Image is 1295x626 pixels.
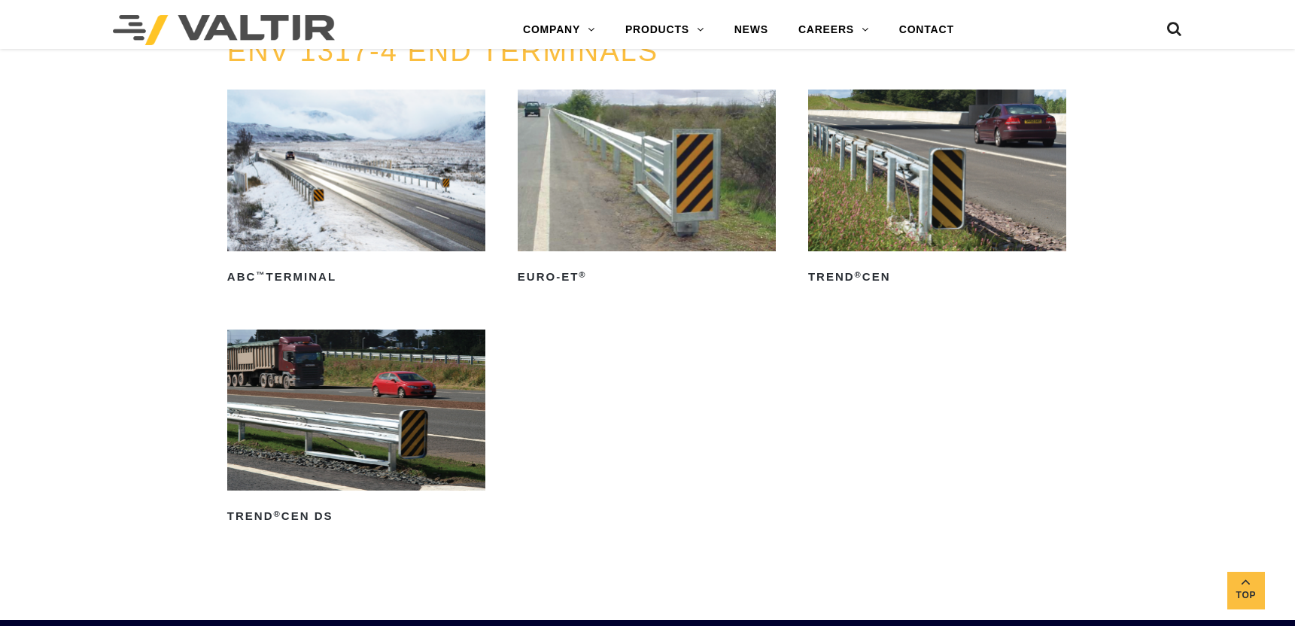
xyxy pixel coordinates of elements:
a: Euro-ET® [518,90,777,288]
a: TREND®CEN [808,90,1067,288]
h2: TREND CEN [808,265,1067,289]
a: CAREERS [783,15,884,45]
sup: ™ [256,270,266,279]
a: CONTACT [884,15,969,45]
span: Top [1227,587,1265,604]
a: ENV 1317-4 END TERMINALS [227,35,658,67]
h2: Euro-ET [518,265,777,289]
h2: ABC Terminal [227,265,486,289]
h2: TREND CEN DS [227,504,486,528]
img: Valtir [113,15,335,45]
a: ABC™Terminal [227,90,486,288]
a: Top [1227,572,1265,609]
a: TREND®CEN DS [227,330,486,528]
a: COMPANY [508,15,610,45]
a: PRODUCTS [610,15,719,45]
sup: ® [274,509,281,518]
a: NEWS [719,15,783,45]
sup: ® [579,270,586,279]
sup: ® [855,270,862,279]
